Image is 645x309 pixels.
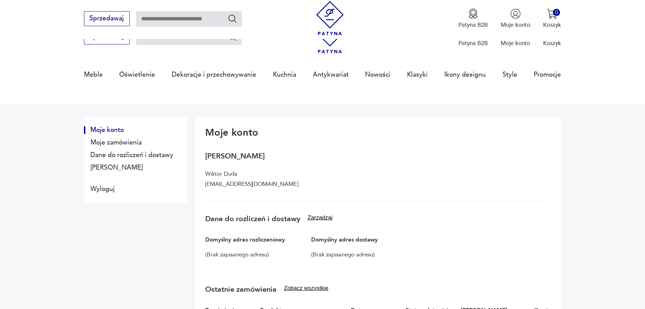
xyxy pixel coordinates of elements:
p: (Brak zapisanego adresu) [205,247,285,258]
p: Koszyk [543,21,561,29]
h2: Moje konto [205,127,552,139]
button: Wyloguj [84,185,175,193]
a: Promocje [534,59,561,90]
h3: [PERSON_NAME] [205,152,552,160]
p: Koszyk [543,39,561,47]
p: Moje konto [501,39,530,47]
a: Antykwariat [313,59,349,90]
button: Moje konto [84,126,175,134]
p: Wiktor Duda [205,171,552,177]
img: Ikonka użytkownika [510,8,521,19]
button: 0Koszyk [543,8,561,29]
p: Patyna B2B [458,21,488,29]
h3: Ostatnie zamówienia [205,285,552,294]
p: Domyślny adres dostawy [311,236,378,243]
button: Szukaj [228,32,237,42]
a: Meble [84,59,103,90]
button: Dane konta [84,164,175,172]
p: Patyna B2B [458,39,488,47]
button: Szukaj [228,14,237,23]
button: Zarządzaj [307,214,332,221]
a: Ikony designu [444,59,486,90]
p: [EMAIL_ADDRESS][DOMAIN_NAME] [205,181,552,188]
a: Nowości [365,59,390,90]
button: Moje zamówienia [84,139,175,147]
img: Patyna - sklep z meblami i dekoracjami vintage [313,1,347,35]
a: Ikonka użytkownikaMoje konto [501,8,530,29]
button: Patyna B2B [458,8,488,29]
div: 0 [553,9,560,16]
a: Style [502,59,517,90]
img: Ikona koszyka [547,8,557,19]
a: Dekoracje i przechowywanie [172,59,256,90]
button: Zobacz wszystkie [284,285,328,292]
a: Kuchnia [273,59,296,90]
p: Moje konto [501,21,530,29]
img: Ikona medalu [468,8,478,19]
a: Ikona medaluPatyna B2B [458,8,488,29]
button: Moje konto [501,8,530,29]
h3: Dane do rozliczeń i dostawy [205,214,552,223]
button: Sprzedawaj [84,11,130,26]
a: Klasyki [407,59,428,90]
p: Domyślny adres rozliczeniowy [205,236,285,243]
a: Sprzedawaj [84,16,130,22]
p: (Brak zapisanego adresu) [311,247,378,258]
a: Oświetlenie [119,59,155,90]
button: Dane do rozliczeń i dostawy [84,151,175,159]
a: Sprzedawaj [84,35,130,40]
